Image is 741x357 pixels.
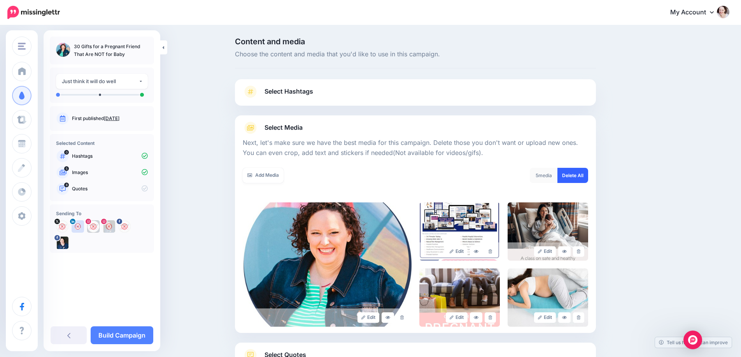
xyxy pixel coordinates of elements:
img: menu.png [18,43,26,50]
img: e32c5ab4a79cb018bcecefc26b05337a_large.jpg [243,202,412,327]
span: 5 [64,166,69,171]
span: 8 [64,183,69,187]
div: Select Media [243,134,588,327]
img: 294267531_452028763599495_8356150534574631664_n-bsa103634.png [118,220,131,233]
button: Just think it will do well [56,74,148,89]
a: Edit [446,312,468,323]
img: e32c5ab4a79cb018bcecefc26b05337a_thumb.jpg [56,43,70,57]
img: Q47ZFdV9-23892.jpg [56,220,68,233]
img: 3e3e091d01eff29dd82e34b6ffad4a1b_large.jpg [419,202,500,261]
img: 3e77b2cecf59265d9065fd0fac178388_large.jpg [508,268,588,327]
img: 171614132_153822223321940_582953623993691943_n-bsa102292.jpg [87,220,100,233]
span: 0 [64,150,69,155]
a: My Account [662,3,729,22]
a: Add Media [243,168,284,183]
p: 30 Gifts for a Pregnant Friend That Are NOT for Baby [74,43,148,58]
span: 5 [536,172,538,178]
img: dc9834f730c8792452ea1adc598a3747_large.jpg [419,268,500,327]
a: Edit [534,312,556,323]
span: Select Media [265,122,303,133]
img: 2b8fcd163e6f540f37c890dca8c6b0d9_large.jpg [508,202,588,261]
span: Choose the content and media that you'd like to use in this campaign. [235,49,596,59]
h4: Selected Content [56,140,148,146]
img: 117675426_2401644286800900_3570104518066085037_n-bsa102293.jpg [103,220,115,233]
div: Just think it will do well [62,77,138,86]
a: [DATE] [104,115,119,121]
p: Next, let's make sure we have the best media for this campaign. Delete those you don't want or up... [243,138,588,158]
p: Hashtags [72,153,148,160]
a: Edit [357,312,380,323]
img: Missinglettr [7,6,60,19]
a: Tell us how we can improve [655,337,732,348]
span: Content and media [235,38,596,45]
img: 293356615_413924647436347_5319703766953307182_n-bsa103635.jpg [56,237,68,249]
a: Select Media [243,122,588,134]
p: First published [72,115,148,122]
a: Delete All [557,168,588,183]
h4: Sending To [56,211,148,216]
a: Edit [534,246,556,257]
p: Quotes [72,185,148,192]
a: Edit [446,246,468,257]
p: Images [72,169,148,176]
div: Open Intercom Messenger [683,331,702,349]
img: user_default_image.png [72,220,84,233]
div: media [530,168,558,183]
span: Select Hashtags [265,86,313,97]
a: Select Hashtags [243,85,588,106]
